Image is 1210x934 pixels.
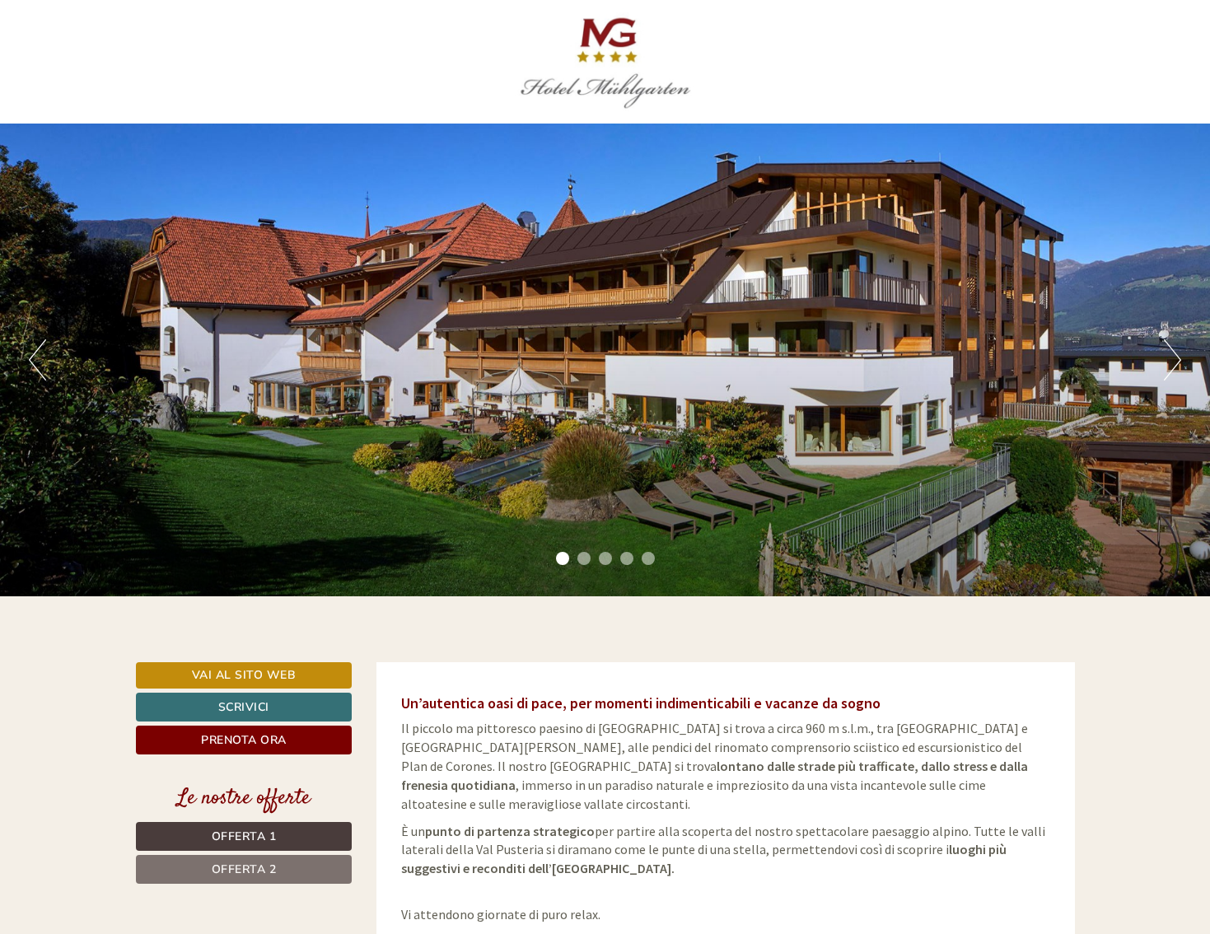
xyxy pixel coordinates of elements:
span: Il piccolo ma pittoresco paesino di [GEOGRAPHIC_DATA] si trova a circa 960 m s.l.m., tra [GEOGRAP... [401,720,1028,811]
div: Le nostre offerte [136,783,353,814]
button: Previous [29,339,46,381]
a: Scrivici [136,693,353,722]
strong: punto di partenza strategico [425,823,595,839]
a: Prenota ora [136,726,353,754]
button: Next [1164,339,1181,381]
span: Offerta 2 [212,862,277,877]
strong: lontano dalle strade più trafficate, dallo stress e dalla frenesia quotidiana [401,758,1028,793]
span: Offerta 1 [212,829,277,844]
span: Un’autentica oasi di pace, per momenti indimenticabili e vacanze da sogno [401,693,881,712]
span: Vi attendono giornate di puro relax. [401,887,600,922]
a: Vai al sito web [136,662,353,689]
span: È un per partire alla scoperta del nostro spettacolare paesaggio alpino. Tutte le valli laterali ... [401,823,1045,877]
